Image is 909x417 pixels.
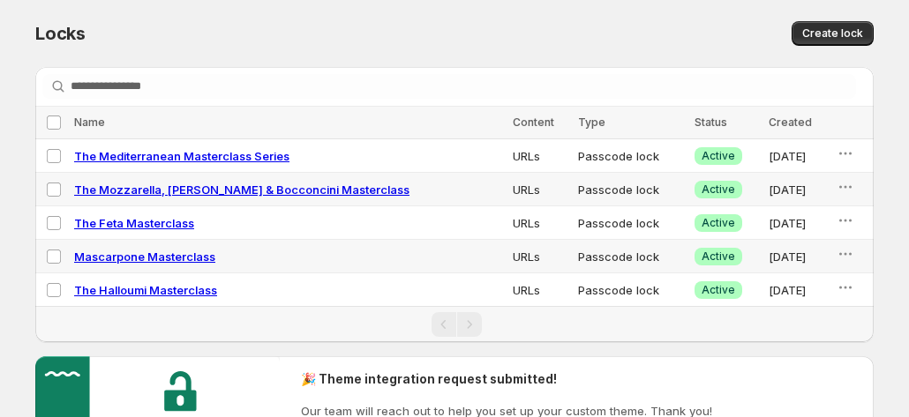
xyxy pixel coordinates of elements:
[763,139,831,173] td: [DATE]
[74,115,105,129] span: Name
[702,182,735,197] span: Active
[573,173,689,206] td: Passcode lock
[702,149,735,163] span: Active
[702,216,735,230] span: Active
[507,206,574,240] td: URLs
[35,306,874,342] nav: Pagination
[74,249,215,264] a: Mascarpone Masterclass
[513,115,554,129] span: Content
[74,149,289,163] a: The Mediterranean Masterclass Series
[573,273,689,307] td: Passcode lock
[792,21,874,46] button: Create lock
[702,249,735,264] span: Active
[763,273,831,307] td: [DATE]
[35,23,86,44] span: Locks
[763,173,831,206] td: [DATE]
[695,115,727,129] span: Status
[74,182,409,197] a: The Mozzarella, [PERSON_NAME] & Bocconcini Masterclass
[507,173,574,206] td: URLs
[507,139,574,173] td: URLs
[301,370,712,388] h2: 🎉 Theme integration request submitted!
[763,240,831,273] td: [DATE]
[802,26,863,41] span: Create lock
[74,216,194,230] a: The Feta Masterclass
[702,283,735,297] span: Active
[507,273,574,307] td: URLs
[507,240,574,273] td: URLs
[763,206,831,240] td: [DATE]
[769,115,812,129] span: Created
[578,115,605,129] span: Type
[74,283,217,297] a: The Halloumi Masterclass
[573,206,689,240] td: Passcode lock
[573,139,689,173] td: Passcode lock
[573,240,689,273] td: Passcode lock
